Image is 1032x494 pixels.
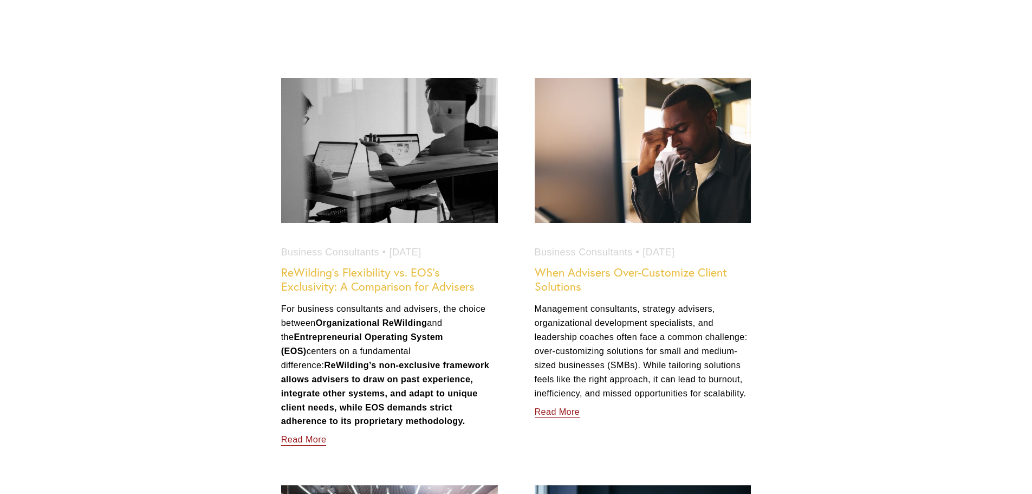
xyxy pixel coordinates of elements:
a: Business Consultants [281,247,379,258]
strong: Organizational ReWilding [316,318,427,328]
time: [DATE] [642,245,674,260]
a: ReWilding’s Flexibility vs. EOS’s Exclusivity: A Comparison for Advisers [281,265,475,293]
p: For business consultants and advisers, the choice between and the centers on a fundamental differ... [281,302,498,428]
time: [DATE] [389,245,421,260]
a: When Advisers Over-Customize Client Solutions [535,265,727,293]
a: Read More [281,428,327,447]
img: When Advisers Over-Customize Client Solutions [534,78,752,224]
p: Management consultants, strategy advisers, organizational development specialists, and leadership... [535,302,751,400]
a: Read More [535,401,580,420]
strong: ReWilding’s non-exclusive framework allows advisers to draw on past experience, integrate other s... [281,360,492,426]
a: Business Consultants [535,247,633,258]
img: ReWilding’s Flexibility vs. EOS’s Exclusivity: A Comparison for Advisers [280,78,499,224]
strong: Entrepreneurial Operating System (EOS) [281,332,446,356]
